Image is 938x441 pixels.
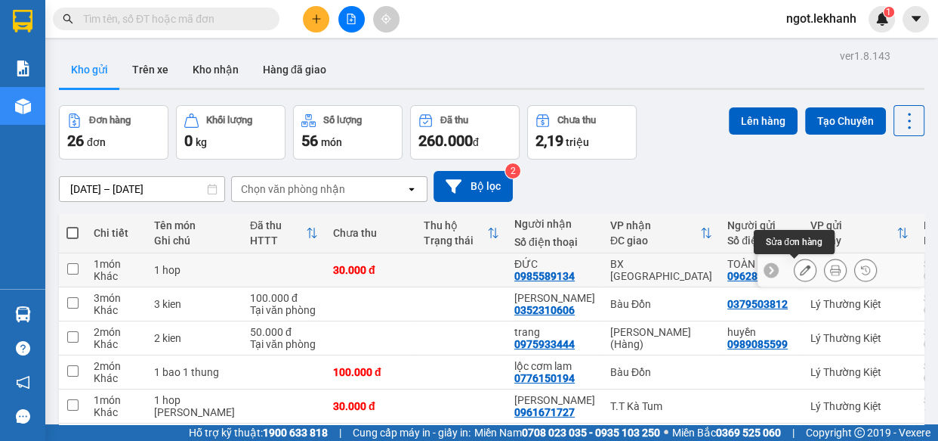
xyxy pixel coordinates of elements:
[293,105,403,160] button: Số lượng56món
[434,171,513,202] button: Bộ lọc
[527,105,637,160] button: Chưa thu2,19 triệu
[727,270,788,282] div: 0962897746
[250,234,306,247] div: HTTT
[557,115,596,126] div: Chưa thu
[810,234,896,247] div: ĐC lấy
[424,219,487,231] div: Thu hộ
[514,326,595,338] div: trang
[87,136,106,148] span: đơn
[144,14,181,30] span: Nhận:
[154,298,235,310] div: 3 kien
[535,132,563,150] span: 2,19
[94,360,139,372] div: 2 món
[13,14,36,30] span: Gửi:
[672,424,781,441] span: Miền Bắc
[514,258,595,270] div: ĐỨC
[514,236,595,248] div: Số điện thoại
[94,394,139,406] div: 1 món
[716,427,781,439] strong: 0369 525 060
[774,9,869,28] span: ngot.lekhanh
[338,6,365,33] button: file-add
[514,218,595,230] div: Người nhận
[154,406,235,418] div: mai nhan
[89,115,131,126] div: Đơn hàng
[514,304,575,316] div: 0352310606
[83,11,261,27] input: Tìm tên, số ĐT hoặc mã đơn
[805,107,886,135] button: Tạo Chuyến
[410,105,520,160] button: Đã thu260.000đ
[810,366,909,378] div: Lý Thường Kiệt
[610,219,700,231] div: VP nhận
[840,48,890,64] div: ver 1.8.143
[13,67,134,89] div: 0962897746
[303,6,329,33] button: plus
[94,292,139,304] div: 3 món
[810,400,909,412] div: Lý Thường Kiệt
[884,7,894,17] sup: 1
[94,270,139,282] div: Khác
[727,219,795,231] div: Người gửi
[15,306,31,322] img: warehouse-icon
[333,227,409,239] div: Chưa thu
[810,219,896,231] div: VP gửi
[610,400,712,412] div: T.T Kà Tum
[333,366,409,378] div: 100.000 đ
[16,375,30,390] span: notification
[154,234,235,247] div: Ghi chú
[59,51,120,88] button: Kho gửi
[754,230,835,254] div: Sửa đơn hàng
[301,132,318,150] span: 56
[94,372,139,384] div: Khác
[144,13,298,49] div: BX [GEOGRAPHIC_DATA]
[311,14,322,24] span: plus
[176,105,285,160] button: Khối lượng0kg
[16,341,30,356] span: question-circle
[810,298,909,310] div: Lý Thường Kiệt
[15,61,31,76] img: solution-icon
[514,394,595,406] div: tai tuan
[610,298,712,310] div: Bàu Đồn
[610,366,712,378] div: Bàu Đồn
[727,338,788,350] div: 0989085599
[810,332,909,344] div: Lý Thường Kiệt
[94,304,139,316] div: Khác
[886,7,891,17] span: 1
[505,163,520,179] sup: 2
[514,292,595,304] div: luan
[321,136,342,148] span: món
[13,13,134,49] div: Lý Thường Kiệt
[727,234,795,247] div: Số điện thoại
[803,213,916,253] th: Toggle SortBy
[154,366,235,378] div: 1 bao 1 thung
[63,14,73,24] span: search
[144,49,298,67] div: ĐỨC
[15,98,31,114] img: warehouse-icon
[854,427,865,438] span: copyright
[13,10,32,33] img: logo-vxr
[206,115,252,126] div: Khối lượng
[418,132,473,150] span: 260.000
[474,424,660,441] span: Miền Nam
[610,234,700,247] div: ĐC giao
[250,292,318,304] div: 100.000 đ
[16,409,30,424] span: message
[67,132,84,150] span: 26
[94,326,139,338] div: 2 món
[664,430,668,436] span: ⚪️
[120,51,181,88] button: Trên xe
[514,372,575,384] div: 0776150194
[346,14,356,24] span: file-add
[142,98,299,119] div: 30.000
[154,264,235,276] div: 1 hop
[610,326,712,350] div: [PERSON_NAME] (Hàng)
[323,115,362,126] div: Số lượng
[424,234,487,247] div: Trạng thái
[353,424,471,441] span: Cung cấp máy in - giấy in:
[181,51,251,88] button: Kho nhận
[416,213,507,253] th: Toggle SortBy
[60,177,224,201] input: Select a date range.
[381,14,391,24] span: aim
[94,338,139,350] div: Khác
[339,424,341,441] span: |
[242,213,326,253] th: Toggle SortBy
